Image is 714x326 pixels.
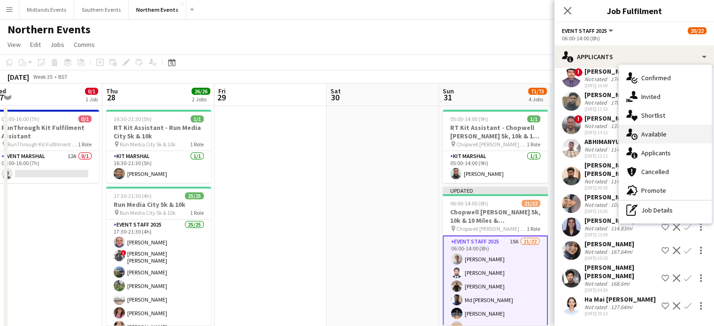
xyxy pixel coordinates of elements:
[191,115,204,122] span: 1/1
[50,40,64,49] span: Jobs
[584,161,658,178] div: [PERSON_NAME] [PERSON_NAME]
[584,178,609,185] div: Not rated
[46,38,68,51] a: Jobs
[456,141,527,148] span: Chopwell [PERSON_NAME] 5k, 10k & 10 Mile
[443,187,548,326] app-job-card: Updated06:00-14:00 (8h)21/22Chopwell [PERSON_NAME] 5k, 10k & 10 Miles & [PERSON_NAME] Chopwell [P...
[584,311,656,317] div: [DATE] 20:12
[106,87,118,95] span: Thu
[688,27,706,34] span: 20/22
[584,287,658,293] div: [DATE] 04:30
[584,280,609,287] div: Not rated
[584,201,609,208] div: Not rated
[4,38,24,51] a: View
[609,146,634,153] div: 114.51mi
[584,129,634,136] div: [DATE] 14:12
[58,73,68,80] div: BST
[562,35,706,42] div: 06:00-14:00 (8h)
[609,225,634,232] div: 114.83mi
[609,178,634,185] div: 114.66mi
[106,110,211,183] app-job-card: 16:30-21:30 (5h)1/1RT Kit Assistant - Run Media City 5k & 10k Run Media City 5k & 10k1 RoleKit Ma...
[574,115,583,123] span: !
[584,91,634,99] div: [PERSON_NAME]
[562,27,614,34] button: Event Staff 2025
[121,250,126,256] span: !
[619,201,712,220] div: Job Details
[456,225,527,232] span: Chopwell [PERSON_NAME] 5k, 10k & 10 Mile
[105,92,118,103] span: 28
[527,115,540,122] span: 1/1
[584,137,634,146] div: ABHIMANYU SAH
[584,99,609,106] div: Not rated
[85,88,98,95] span: 0/1
[190,141,204,148] span: 1 Role
[527,225,540,232] span: 1 Role
[120,141,176,148] span: Run Media City 5k & 10k
[8,23,91,37] h1: Northern Events
[619,162,712,181] div: Cancelled
[190,209,204,216] span: 1 Role
[574,68,583,76] span: !
[443,151,548,183] app-card-role: Kit Marshal1/105:00-14:00 (9h)[PERSON_NAME]
[554,45,714,68] div: Applicants
[26,38,45,51] a: Edit
[609,122,631,129] div: 137.2mi
[114,192,152,199] span: 17:30-21:30 (4h)
[106,151,211,183] app-card-role: Kit Marshal1/116:30-21:30 (5h)[PERSON_NAME]
[584,67,634,76] div: [PERSON_NAME]
[217,92,226,103] span: 29
[619,68,712,87] div: Confirmed
[522,200,540,207] span: 21/22
[85,96,98,103] div: 1 Job
[584,193,634,201] div: [PERSON_NAME]
[584,263,658,280] div: [PERSON_NAME] [PERSON_NAME]
[528,88,547,95] span: 71/73
[443,187,548,194] div: Updated
[584,248,609,255] div: Not rated
[74,40,95,49] span: Comms
[74,0,129,19] button: Southern Events
[443,110,548,183] app-job-card: 05:00-14:00 (9h)1/1RT Kit Assistant - Chopwell [PERSON_NAME] 5k, 10k & 10 Miles & [PERSON_NAME] C...
[106,123,211,140] h3: RT Kit Assistant - Run Media City 5k & 10k
[609,201,631,208] div: 101.6mi
[106,200,211,209] h3: Run Media City 5k & 10k
[114,115,152,122] span: 16:30-21:30 (5h)
[450,200,488,207] span: 06:00-14:00 (8h)
[192,88,210,95] span: 26/26
[443,87,454,95] span: Sun
[8,141,78,148] span: RunThrough Kit Fulfilment Assistant
[584,106,634,112] div: [DATE] 11:53
[450,115,488,122] span: 05:00-14:00 (9h)
[619,87,712,106] div: Invited
[609,99,634,106] div: 170.16mi
[609,248,634,255] div: 167.64mi
[609,76,634,83] div: 174.01mi
[192,96,210,103] div: 2 Jobs
[584,216,634,225] div: [PERSON_NAME]
[329,92,341,103] span: 30
[562,27,607,34] span: Event Staff 2025
[584,240,634,248] div: [PERSON_NAME]
[584,255,634,261] div: [DATE] 05:55
[31,73,54,80] span: Week 35
[584,76,609,83] div: Not rated
[78,115,92,122] span: 0/1
[443,123,548,140] h3: RT Kit Assistant - Chopwell [PERSON_NAME] 5k, 10k & 10 Miles & [PERSON_NAME]
[609,303,634,311] div: 127.64mi
[619,125,712,144] div: Available
[619,181,712,200] div: Promote
[106,187,211,326] div: 17:30-21:30 (4h)25/25Run Media City 5k & 10k Run Media City 5k & 10k1 RoleEvent Staff 202525/2517...
[330,87,341,95] span: Sat
[30,40,41,49] span: Edit
[443,208,548,225] h3: Chopwell [PERSON_NAME] 5k, 10k & 10 Miles & [PERSON_NAME]
[584,185,658,191] div: [DATE] 00:42
[78,141,92,148] span: 1 Role
[441,92,454,103] span: 31
[609,280,631,287] div: 168.6mi
[70,38,99,51] a: Comms
[554,5,714,17] h3: Job Fulfilment
[584,232,634,238] div: [DATE] 13:08
[19,0,74,19] button: Midlands Events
